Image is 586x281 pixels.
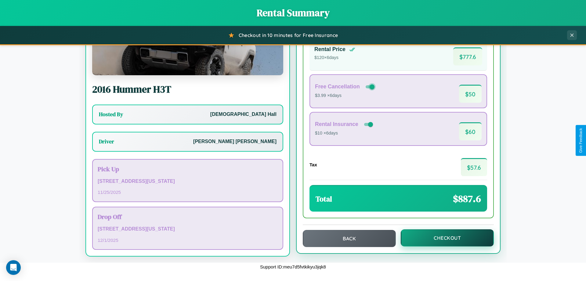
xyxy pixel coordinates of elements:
[193,137,277,146] p: [PERSON_NAME] [PERSON_NAME]
[6,260,21,275] div: Open Intercom Messenger
[459,85,482,103] span: $ 50
[315,121,358,128] h4: Rental Insurance
[210,110,277,119] p: [DEMOGRAPHIC_DATA] Hall
[309,162,317,167] h4: Tax
[453,192,481,205] span: $ 887.6
[453,47,482,65] span: $ 777.6
[98,225,278,234] p: [STREET_ADDRESS][US_STATE]
[459,122,482,140] span: $ 60
[99,138,114,145] h3: Driver
[98,165,278,173] h3: Pick Up
[315,129,374,137] p: $10 × 6 days
[315,92,376,100] p: $3.99 × 6 days
[461,158,487,176] span: $ 57.6
[314,54,355,62] p: $ 120 × 6 days
[98,236,278,244] p: 12 / 1 / 2025
[401,229,494,246] button: Checkout
[314,46,345,53] h4: Rental Price
[98,188,278,196] p: 11 / 25 / 2025
[260,263,326,271] p: Support ID: meu7d5fvtkikyu3jqk8
[239,32,338,38] span: Checkout in 10 minutes for Free Insurance
[98,212,278,221] h3: Drop Off
[579,128,583,153] div: Give Feedback
[315,83,360,90] h4: Free Cancellation
[98,177,278,186] p: [STREET_ADDRESS][US_STATE]
[99,111,123,118] h3: Hosted By
[6,6,580,20] h1: Rental Summary
[316,194,332,204] h3: Total
[92,83,283,96] h2: 2016 Hummer H3T
[303,230,396,247] button: Back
